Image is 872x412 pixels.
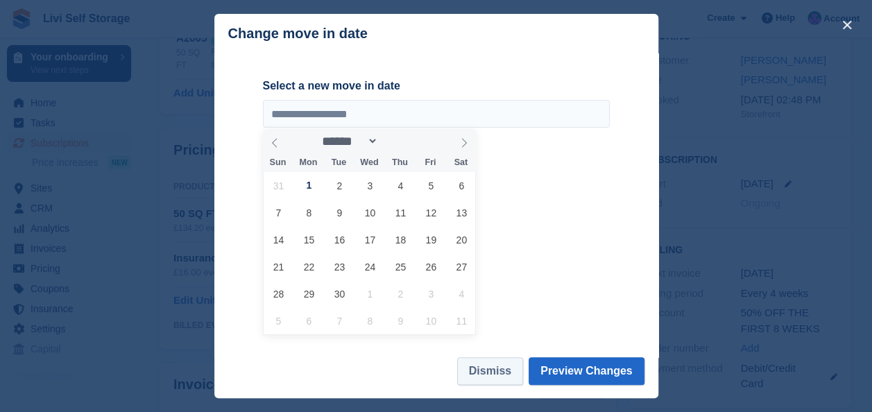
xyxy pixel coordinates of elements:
span: September 29, 2025 [296,280,323,307]
span: September 18, 2025 [387,226,414,253]
span: September 12, 2025 [418,199,445,226]
span: September 28, 2025 [265,280,292,307]
span: September 15, 2025 [296,226,323,253]
span: September 4, 2025 [387,172,414,199]
span: August 31, 2025 [265,172,292,199]
span: October 10, 2025 [418,307,445,334]
span: October 7, 2025 [326,307,353,334]
span: September 22, 2025 [296,253,323,280]
span: September 23, 2025 [326,253,353,280]
button: close [836,14,858,36]
span: September 21, 2025 [265,253,292,280]
span: September 16, 2025 [326,226,353,253]
span: September 9, 2025 [326,199,353,226]
span: October 3, 2025 [418,280,445,307]
p: Change move in date [228,26,368,42]
span: October 6, 2025 [296,307,323,334]
span: September 26, 2025 [418,253,445,280]
select: Month [317,134,378,148]
label: Select a new move in date [263,78,610,94]
span: September 1, 2025 [296,172,323,199]
span: October 5, 2025 [265,307,292,334]
span: September 3, 2025 [357,172,384,199]
span: Sat [445,158,476,167]
span: October 8, 2025 [357,307,384,334]
button: Dismiss [457,357,523,385]
span: Mon [293,158,323,167]
span: Sun [263,158,293,167]
span: Tue [323,158,354,167]
span: September 17, 2025 [357,226,384,253]
span: September 19, 2025 [418,226,445,253]
span: September 13, 2025 [448,199,475,226]
span: Wed [354,158,384,167]
span: Fri [415,158,445,167]
span: September 6, 2025 [448,172,475,199]
span: October 11, 2025 [448,307,475,334]
span: September 7, 2025 [265,199,292,226]
span: September 5, 2025 [418,172,445,199]
span: September 20, 2025 [448,226,475,253]
span: September 8, 2025 [296,199,323,226]
span: September 11, 2025 [387,199,414,226]
span: September 27, 2025 [448,253,475,280]
span: October 4, 2025 [448,280,475,307]
span: September 14, 2025 [265,226,292,253]
span: Thu [384,158,415,167]
span: September 2, 2025 [326,172,353,199]
span: October 2, 2025 [387,280,414,307]
span: October 9, 2025 [387,307,414,334]
span: September 10, 2025 [357,199,384,226]
span: October 1, 2025 [357,280,384,307]
button: Preview Changes [529,357,644,385]
span: September 24, 2025 [357,253,384,280]
span: September 30, 2025 [326,280,353,307]
span: September 25, 2025 [387,253,414,280]
input: Year [378,134,422,148]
